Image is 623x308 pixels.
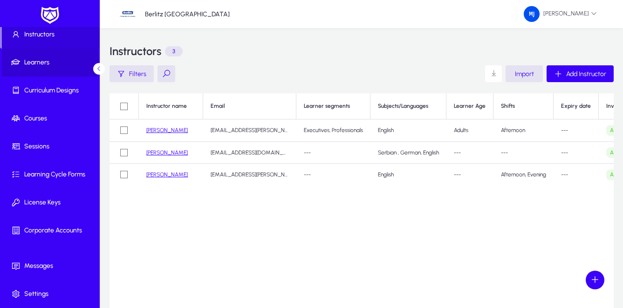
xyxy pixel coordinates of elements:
[296,142,370,164] td: ---
[2,189,102,217] a: License Keys
[146,171,188,178] a: [PERSON_NAME]
[146,149,188,156] a: [PERSON_NAME]
[515,70,534,78] span: Import
[38,6,62,25] img: white-logo.png
[2,252,102,280] a: Messages
[145,10,230,18] p: Berlitz [GEOGRAPHIC_DATA]
[493,93,554,119] th: Shifts
[2,30,100,39] span: Instructors
[2,49,102,77] a: Learners
[516,6,604,22] button: [PERSON_NAME]
[110,46,161,57] h3: Instructors
[203,142,296,164] td: [EMAIL_ADDRESS][DOMAIN_NAME]
[493,142,554,164] td: ---
[446,119,493,142] td: Adults
[211,103,288,110] div: Email
[370,93,446,119] th: Subjects/Languages
[2,261,102,271] span: Messages
[493,119,554,142] td: Afternoon
[554,142,599,164] td: ---
[2,58,102,67] span: Learners
[146,103,187,110] div: Instructor name
[554,164,599,186] td: ---
[524,6,597,22] span: [PERSON_NAME]
[2,226,102,235] span: Corporate Accounts
[146,127,188,133] a: [PERSON_NAME]
[547,65,614,82] button: Add Instructor
[446,93,493,119] th: Learner Age
[2,77,102,105] a: Curriculum Designs
[2,86,102,95] span: Curriculum Designs
[370,164,446,186] td: English
[2,133,102,161] a: Sessions
[129,70,146,78] span: Filters
[446,164,493,186] td: ---
[554,119,599,142] td: ---
[446,142,493,164] td: ---
[506,65,543,82] button: Import
[370,142,446,164] td: Serbian , German, English
[2,114,102,123] span: Courses
[2,142,102,151] span: Sessions
[146,103,195,110] div: Instructor name
[296,164,370,186] td: ---
[566,70,606,78] span: Add Instructor
[119,5,137,23] img: 34.jpg
[2,289,102,299] span: Settings
[165,46,183,56] p: 3
[2,170,102,179] span: Learning Cycle Forms
[2,105,102,133] a: Courses
[554,93,599,119] th: Expiry date
[524,6,540,22] img: 231.png
[2,217,102,245] a: Corporate Accounts
[203,164,296,186] td: [EMAIL_ADDRESS][PERSON_NAME][DOMAIN_NAME]
[110,65,154,82] button: Filters
[203,119,296,142] td: [EMAIL_ADDRESS][PERSON_NAME][DOMAIN_NAME]
[493,164,554,186] td: Afternoon, Evening
[2,161,102,189] a: Learning Cycle Forms
[2,198,102,207] span: License Keys
[2,280,102,308] a: Settings
[296,93,370,119] th: Learner segments
[296,119,370,142] td: Executives, Professionals
[211,103,225,110] div: Email
[370,119,446,142] td: English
